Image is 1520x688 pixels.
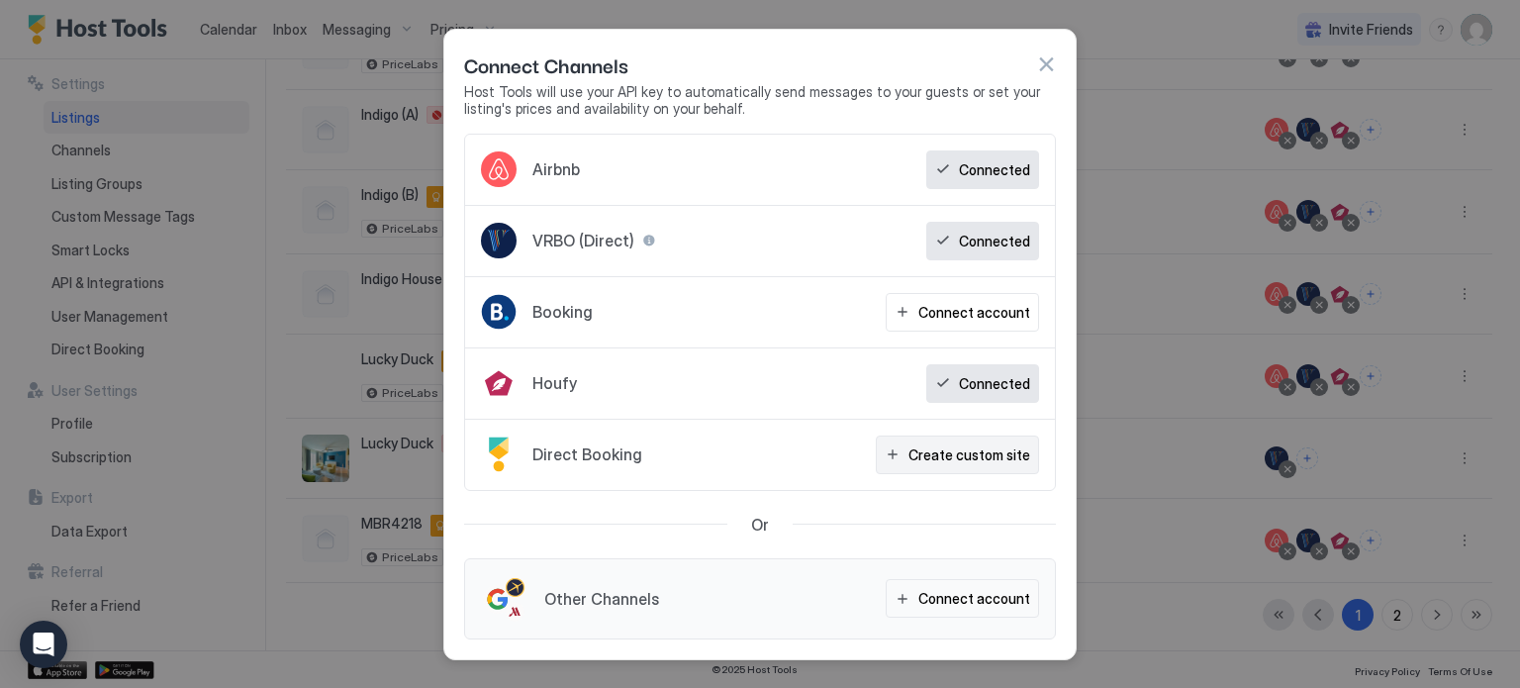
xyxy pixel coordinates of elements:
[959,159,1030,180] div: Connected
[959,373,1030,394] div: Connected
[926,150,1039,189] button: Connected
[532,302,593,322] span: Booking
[926,364,1039,403] button: Connected
[532,231,634,250] span: VRBO (Direct)
[20,621,67,668] div: Open Intercom Messenger
[751,515,769,535] span: Or
[464,83,1056,118] span: Host Tools will use your API key to automatically send messages to your guests or set your listin...
[918,588,1030,609] div: Connect account
[886,293,1039,332] button: Connect account
[532,444,642,464] span: Direct Booking
[876,436,1039,474] button: Create custom site
[886,579,1039,618] button: Connect account
[544,589,659,609] span: Other Channels
[532,373,577,393] span: Houfy
[918,302,1030,323] div: Connect account
[926,222,1039,260] button: Connected
[959,231,1030,251] div: Connected
[908,444,1030,465] div: Create custom site
[532,159,580,179] span: Airbnb
[464,49,628,79] span: Connect Channels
